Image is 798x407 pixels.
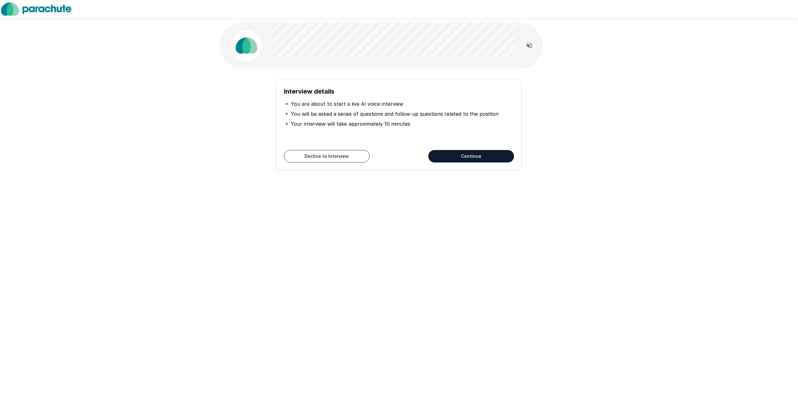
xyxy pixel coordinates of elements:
[284,88,334,95] b: Interview details
[291,110,498,118] p: You will be asked a series of questions and follow-up questions related to the position
[523,39,536,52] button: Read questions aloud
[284,150,370,162] button: Decline to Interview
[291,100,403,108] p: You are about to start a live AI voice interview
[428,150,514,162] button: Continue
[231,30,262,61] img: parachute_avatar.png
[291,120,410,128] p: Your interview will take approximately 10 minutes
